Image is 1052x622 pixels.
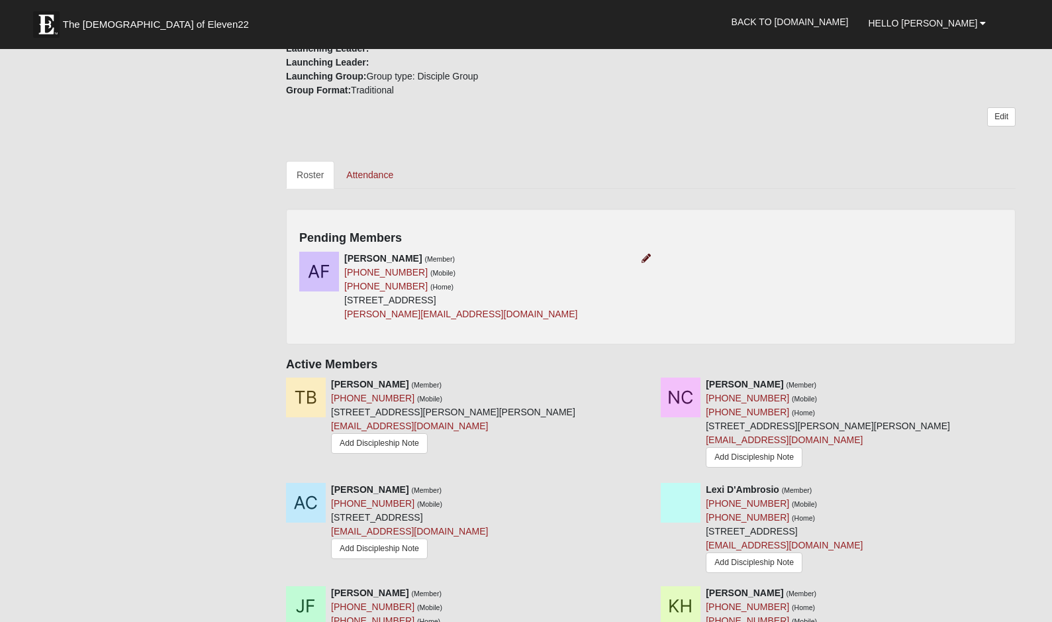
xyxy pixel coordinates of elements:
small: (Member) [411,486,442,494]
h4: Active Members [286,358,1016,372]
strong: [PERSON_NAME] [331,484,408,495]
small: (Member) [787,381,817,389]
a: Attendance [336,161,404,189]
strong: Launching Group: [286,71,366,81]
a: [PHONE_NUMBER] [344,281,428,291]
h4: Pending Members [299,231,1002,246]
strong: [PERSON_NAME] [331,588,408,598]
a: The [DEMOGRAPHIC_DATA] of Eleven22 [26,5,291,38]
span: Hello [PERSON_NAME] [868,18,977,28]
small: (Member) [787,590,817,597]
a: Add Discipleship Note [331,433,428,454]
small: (Mobile) [430,269,455,277]
div: [STREET_ADDRESS] [331,483,488,562]
small: (Mobile) [792,500,817,508]
a: [PHONE_NUMBER] [331,498,414,509]
div: [STREET_ADDRESS][PERSON_NAME][PERSON_NAME] [706,378,950,473]
a: Add Discipleship Note [706,552,802,573]
div: [STREET_ADDRESS] [344,252,577,321]
a: [PHONE_NUMBER] [706,393,789,403]
a: [PHONE_NUMBER] [706,512,789,523]
a: Edit [987,107,1016,127]
strong: [PERSON_NAME] [706,588,783,598]
div: [STREET_ADDRESS] [706,483,863,576]
a: Roster [286,161,334,189]
a: [EMAIL_ADDRESS][DOMAIN_NAME] [331,526,488,537]
a: Hello [PERSON_NAME] [858,7,996,40]
a: [EMAIL_ADDRESS][DOMAIN_NAME] [706,435,863,445]
a: Back to [DOMAIN_NAME] [722,5,859,38]
div: [STREET_ADDRESS][PERSON_NAME][PERSON_NAME] [331,378,575,459]
img: Eleven22 logo [33,11,60,38]
small: (Home) [792,409,815,417]
a: [PERSON_NAME][EMAIL_ADDRESS][DOMAIN_NAME] [344,309,577,319]
a: [PHONE_NUMBER] [344,267,428,278]
a: [PHONE_NUMBER] [706,407,789,417]
small: (Home) [430,283,454,291]
a: Add Discipleship Note [331,539,428,559]
strong: Launching Leader: [286,57,369,68]
small: (Mobile) [417,395,442,403]
small: (Member) [424,255,455,263]
small: (Mobile) [417,500,442,508]
small: (Member) [782,486,812,494]
small: (Member) [411,381,442,389]
a: [EMAIL_ADDRESS][DOMAIN_NAME] [706,540,863,550]
small: (Member) [411,590,442,597]
small: (Home) [792,514,815,522]
strong: [PERSON_NAME] [706,379,783,389]
strong: [PERSON_NAME] [344,253,422,264]
strong: [PERSON_NAME] [331,379,408,389]
a: Add Discipleship Note [706,447,802,468]
strong: Lexi D'Ambrosio [706,484,779,495]
span: The [DEMOGRAPHIC_DATA] of Eleven22 [63,18,249,31]
a: [PHONE_NUMBER] [706,498,789,509]
a: [PHONE_NUMBER] [331,393,414,403]
strong: Group Format: [286,85,351,95]
small: (Mobile) [792,395,817,403]
a: [EMAIL_ADDRESS][DOMAIN_NAME] [331,421,488,431]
